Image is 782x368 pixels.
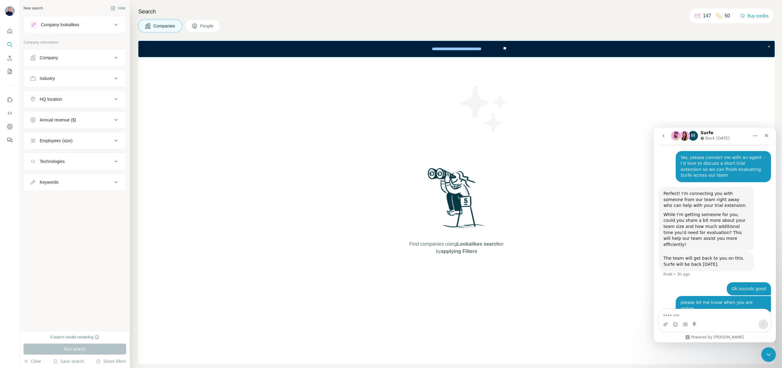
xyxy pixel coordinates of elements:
p: 50 [725,12,730,20]
span: Find companies using or by [407,240,505,255]
div: Technologies [40,158,65,164]
button: Feedback [5,135,15,146]
div: Company [40,55,58,61]
button: Save search [53,358,84,364]
span: applying Filters [441,249,477,254]
button: Hide [106,4,130,13]
button: My lists [5,66,15,77]
iframe: Banner [138,41,775,57]
img: Avatar [5,6,15,16]
iframe: Intercom live chat [761,347,776,362]
div: Employees (size) [40,138,72,144]
div: HQ location [40,96,62,102]
button: Quick start [5,26,15,37]
h4: Search [138,7,775,16]
p: Company information [24,40,126,45]
button: Use Surfe API [5,108,15,119]
button: Company lookalikes [24,17,126,32]
div: Company lookalikes [41,22,79,28]
button: Annual revenue ($) [24,113,126,127]
span: Lookalikes search [457,241,499,247]
button: Company [24,50,126,65]
button: Use Surfe on LinkedIn [5,94,15,105]
button: Industry [24,71,126,86]
div: 0 search results remaining [50,334,100,340]
img: Surfe Illustration - Stars [457,81,512,136]
div: Industry [40,75,55,81]
p: 147 [703,12,711,20]
iframe: Intercom live chat [654,128,776,342]
button: Technologies [24,154,126,169]
button: Keywords [24,175,126,189]
button: HQ location [24,92,126,106]
button: Enrich CSV [5,52,15,63]
div: Annual revenue ($) [40,117,76,123]
div: New search [24,5,43,11]
div: Keywords [40,179,58,185]
button: Dashboard [5,121,15,132]
img: Surfe Illustration - Woman searching with binoculars [425,166,488,234]
button: Buy credits [740,12,769,20]
span: Companies [153,23,176,29]
span: People [200,23,214,29]
button: Search [5,39,15,50]
button: Employees (size) [24,133,126,148]
button: Share filters [96,358,126,364]
button: Clear [24,358,41,364]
